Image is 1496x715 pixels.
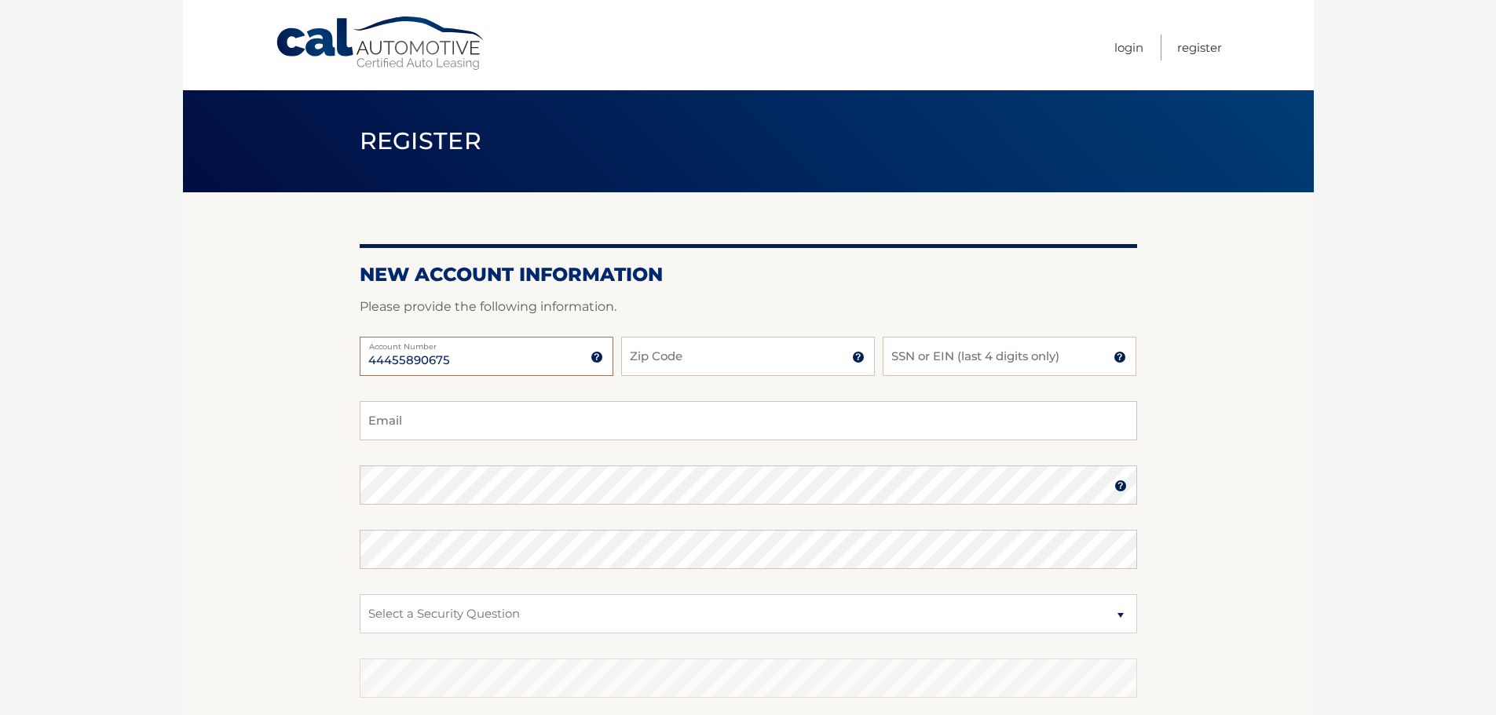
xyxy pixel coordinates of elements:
img: tooltip.svg [852,351,865,363]
a: Cal Automotive [275,16,487,71]
img: tooltip.svg [1114,480,1127,492]
input: Account Number [360,337,613,376]
p: Please provide the following information. [360,296,1137,318]
a: Login [1114,35,1143,60]
a: Register [1177,35,1222,60]
input: Email [360,401,1137,440]
span: Register [360,126,482,155]
img: tooltip.svg [1114,351,1126,363]
input: Zip Code [621,337,875,376]
input: SSN or EIN (last 4 digits only) [883,337,1136,376]
h2: New Account Information [360,263,1137,286]
label: Account Number [360,337,613,349]
img: tooltip.svg [591,351,603,363]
